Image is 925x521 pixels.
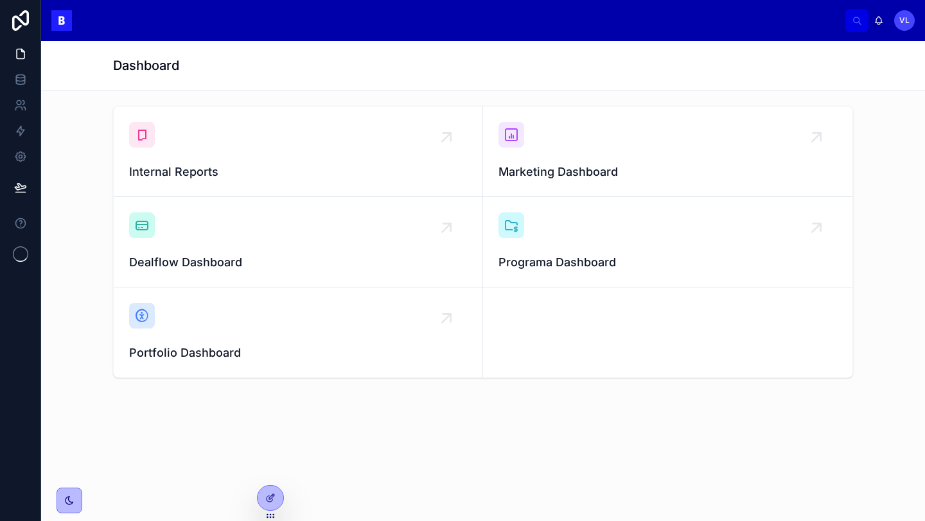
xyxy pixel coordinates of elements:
[114,107,483,197] a: Internal Reports
[483,197,852,287] a: Programa Dashboard
[498,253,837,271] span: Programa Dashboard
[483,107,852,197] a: Marketing Dashboard
[129,344,467,362] span: Portfolio Dashboard
[129,163,467,181] span: Internal Reports
[113,56,179,74] h1: Dashboard
[51,10,72,31] img: App logo
[114,287,483,377] a: Portfolio Dashboard
[129,253,467,271] span: Dealflow Dashboard
[498,163,837,181] span: Marketing Dashboard
[899,15,910,26] span: VL
[82,18,845,23] div: scrollable content
[114,197,483,287] a: Dealflow Dashboard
